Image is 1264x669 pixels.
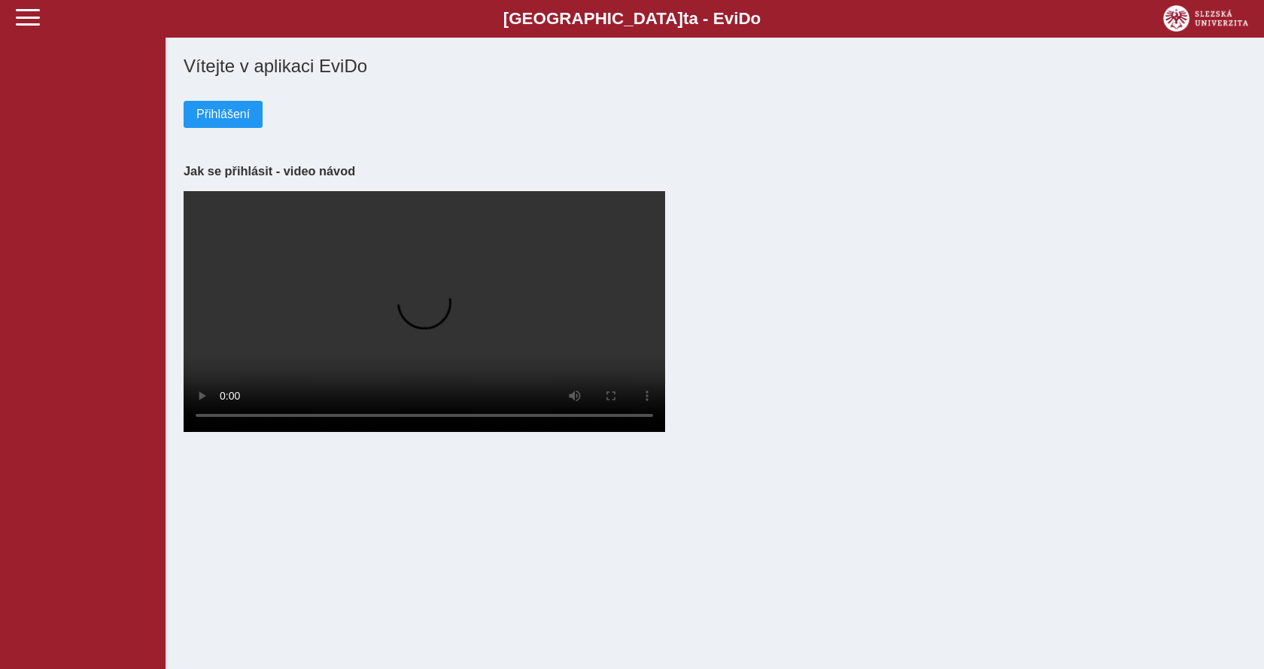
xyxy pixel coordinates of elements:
[738,9,750,28] span: D
[184,191,665,432] video: Your browser does not support the video tag.
[184,101,263,128] button: Přihlášení
[196,108,250,121] span: Přihlášení
[1163,5,1248,32] img: logo_web_su.png
[184,56,1246,77] h1: Vítejte v aplikaci EviDo
[751,9,761,28] span: o
[45,9,1219,29] b: [GEOGRAPHIC_DATA] a - Evi
[683,9,688,28] span: t
[184,164,1246,178] h3: Jak se přihlásit - video návod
